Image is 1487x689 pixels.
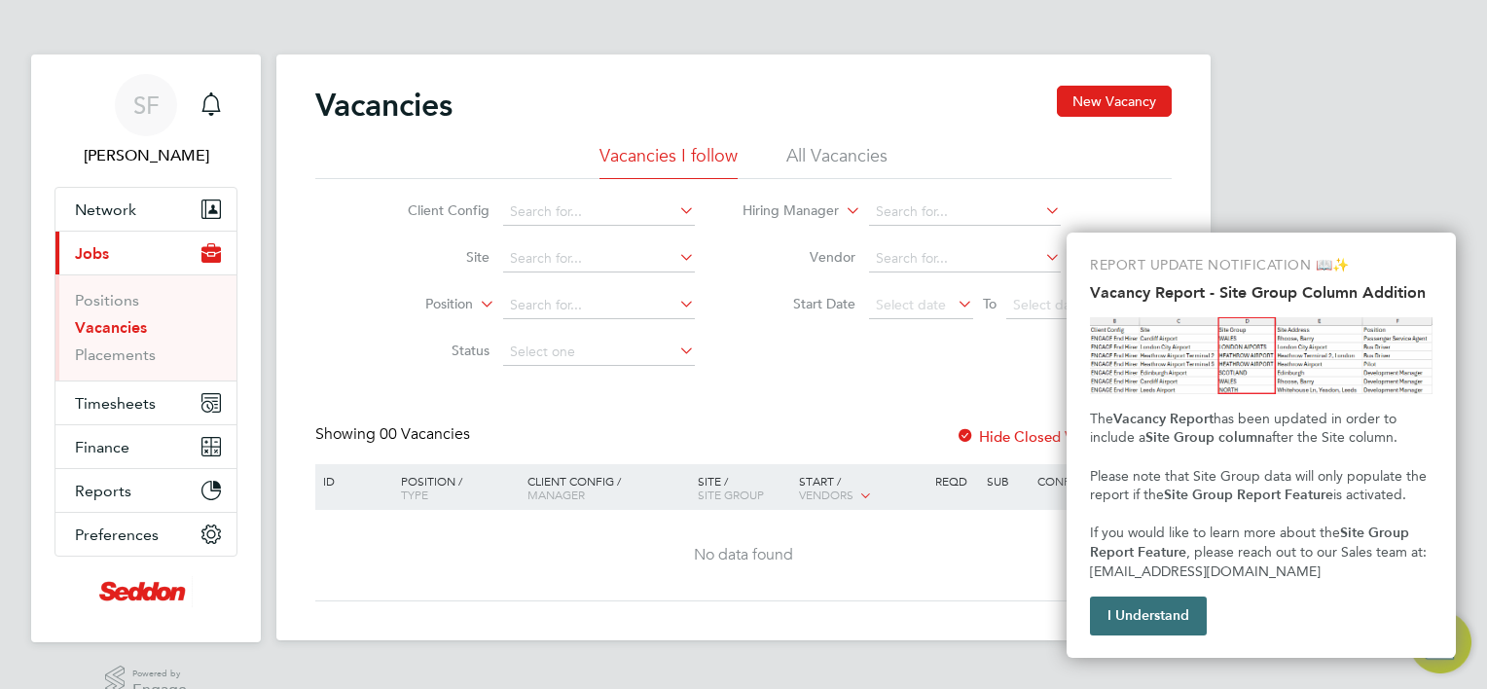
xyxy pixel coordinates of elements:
[378,248,490,266] label: Site
[132,666,187,682] span: Powered by
[876,296,946,313] span: Select date
[315,424,474,445] div: Showing
[693,464,795,511] div: Site /
[75,291,139,309] a: Positions
[401,487,428,502] span: Type
[75,318,147,337] a: Vacancies
[1090,317,1433,394] img: Site Group Column in Vacancy Report
[1090,283,1433,302] h2: Vacancy Report - Site Group Column Addition
[930,464,981,497] div: Reqd
[523,464,693,511] div: Client Config /
[743,295,855,312] label: Start Date
[380,424,470,444] span: 00 Vacancies
[1067,233,1456,658] div: Vacancy Report - Site Group Column Addition
[698,487,764,502] span: Site Group
[599,144,738,179] li: Vacancies I follow
[869,245,1061,272] input: Search for...
[799,487,853,502] span: Vendors
[1090,468,1431,504] span: Please note that Site Group data will only populate the report if the
[1090,544,1431,580] span: , please reach out to our Sales team at: [EMAIL_ADDRESS][DOMAIN_NAME]
[361,295,473,314] label: Position
[318,464,386,497] div: ID
[503,339,695,366] input: Select one
[869,199,1061,226] input: Search for...
[1033,464,1083,497] div: Conf
[1090,411,1113,427] span: The
[54,74,237,167] a: Go to account details
[1090,525,1413,561] strong: Site Group Report Feature
[378,342,490,359] label: Status
[503,199,695,226] input: Search for...
[1113,411,1214,427] strong: Vacancy Report
[794,464,930,513] div: Start /
[1013,296,1083,313] span: Select date
[318,545,1169,565] div: No data found
[503,245,695,272] input: Search for...
[527,487,585,502] span: Manager
[31,54,261,642] nav: Main navigation
[315,86,453,125] h2: Vacancies
[743,248,855,266] label: Vendor
[503,292,695,319] input: Search for...
[75,345,156,364] a: Placements
[982,464,1033,497] div: Sub
[75,482,131,500] span: Reports
[1090,411,1400,447] span: has been updated in order to include a
[54,144,237,167] span: Stephen Foster
[977,291,1002,316] span: To
[99,576,193,607] img: seddonconstruction-logo-retina.png
[1090,256,1433,275] p: REPORT UPDATE NOTIFICATION 📖✨
[75,394,156,413] span: Timesheets
[956,427,1129,446] label: Hide Closed Vacancies
[1164,487,1333,503] strong: Site Group Report Feature
[1265,429,1397,446] span: after the Site column.
[75,526,159,544] span: Preferences
[1333,487,1406,503] span: is activated.
[1145,429,1265,446] strong: Site Group column
[786,144,888,179] li: All Vacancies
[378,201,490,219] label: Client Config
[133,92,160,118] span: SF
[75,438,129,456] span: Finance
[1090,597,1207,635] button: I Understand
[1057,86,1172,117] button: New Vacancy
[1090,525,1340,541] span: If you would like to learn more about the
[54,576,237,607] a: Go to home page
[386,464,523,511] div: Position /
[727,201,839,221] label: Hiring Manager
[75,200,136,219] span: Network
[75,244,109,263] span: Jobs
